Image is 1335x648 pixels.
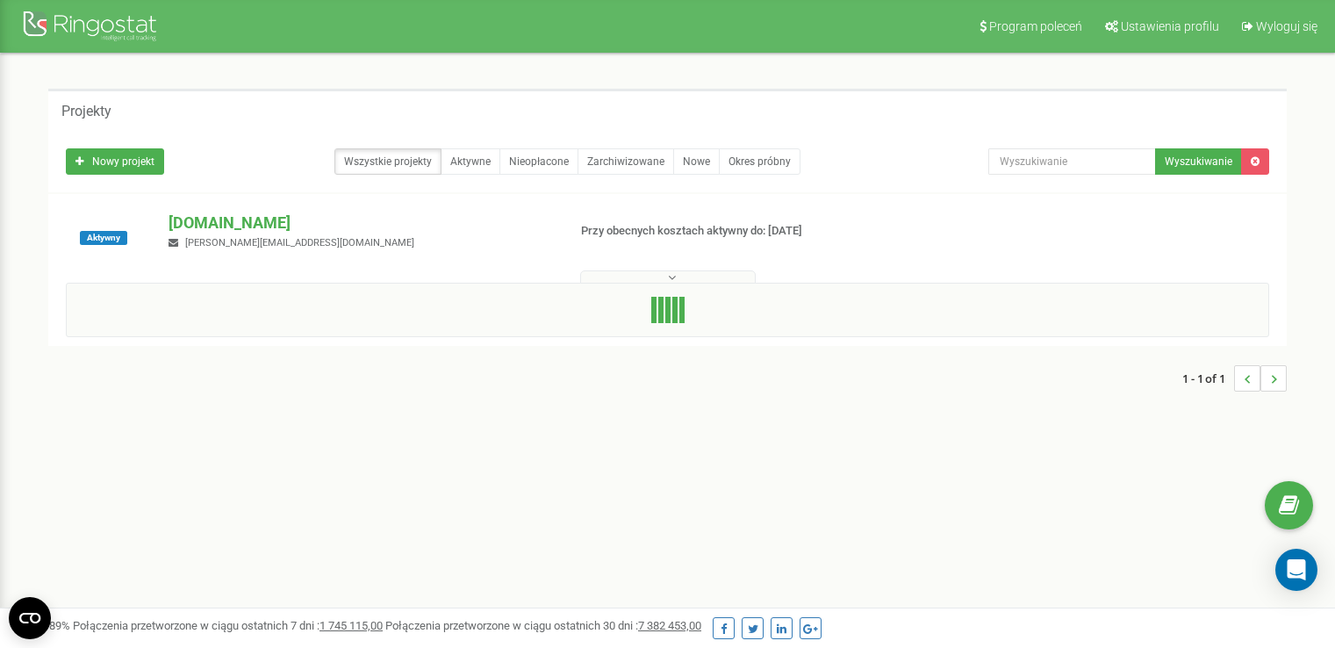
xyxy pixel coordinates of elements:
[385,619,701,632] span: Połączenia przetworzone w ciągu ostatnich 30 dni :
[334,148,441,175] a: Wszystkie projekty
[988,148,1156,175] input: Wyszukiwanie
[578,148,674,175] a: Zarchiwizowane
[66,148,164,175] a: Nowy projekt
[1256,19,1317,33] span: Wyloguj się
[1182,348,1287,409] nav: ...
[1275,549,1317,591] div: Open Intercom Messenger
[1155,148,1242,175] button: Wyszukiwanie
[989,19,1082,33] span: Program poleceń
[185,237,414,248] span: [PERSON_NAME][EMAIL_ADDRESS][DOMAIN_NAME]
[319,619,383,632] u: 1 745 115,00
[80,231,127,245] span: Aktywny
[499,148,578,175] a: Nieopłacone
[9,597,51,639] button: Open CMP widget
[1121,19,1219,33] span: Ustawienia profilu
[673,148,720,175] a: Nowe
[73,619,383,632] span: Połączenia przetworzone w ciągu ostatnich 7 dni :
[1182,365,1234,392] span: 1 - 1 of 1
[169,212,552,234] p: [DOMAIN_NAME]
[61,104,111,119] h5: Projekty
[441,148,500,175] a: Aktywne
[719,148,800,175] a: Okres próbny
[638,619,701,632] u: 7 382 453,00
[581,223,862,240] p: Przy obecnych kosztach aktywny do: [DATE]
